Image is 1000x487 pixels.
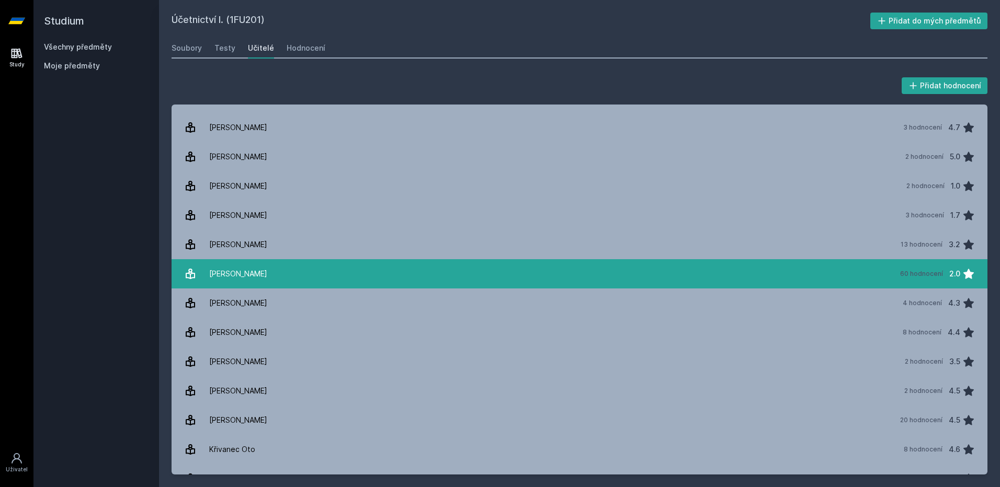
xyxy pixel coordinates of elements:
div: [PERSON_NAME] [209,263,267,284]
a: Soubory [172,38,202,59]
div: 3.5 [949,351,960,372]
div: 2 hodnocení [906,182,945,190]
a: [PERSON_NAME] 2 hodnocení 3.5 [172,347,987,376]
a: Hodnocení [287,38,325,59]
div: 1.0 [951,176,960,196]
a: [PERSON_NAME] 20 hodnocení 4.5 [172,405,987,435]
div: 2 hodnocení [905,153,944,161]
div: [PERSON_NAME] [209,380,267,401]
div: 4.4 [948,322,960,343]
div: 1.7 [950,205,960,226]
a: [PERSON_NAME] 2 hodnocení 4.5 [172,376,987,405]
button: Přidat do mých předmětů [870,13,988,29]
a: [PERSON_NAME] 3 hodnocení 4.7 [172,113,987,142]
div: 3 hodnocení [903,123,942,132]
a: [PERSON_NAME] 4 hodnocení 4.3 [172,288,987,318]
div: 8 hodnocení [904,445,942,454]
a: Study [2,42,31,74]
div: Study [9,61,25,68]
div: 20 hodnocení [900,416,942,424]
div: Soubory [172,43,202,53]
a: Uživatel [2,447,31,479]
div: [PERSON_NAME] [209,351,267,372]
span: Moje předměty [44,61,100,71]
a: Křivanec Oto 8 hodnocení 4.6 [172,435,987,464]
a: Testy [214,38,235,59]
div: 2.0 [949,263,960,284]
a: [PERSON_NAME] 3 hodnocení 1.7 [172,201,987,230]
a: [PERSON_NAME] 2 hodnocení 5.0 [172,142,987,171]
h2: Účetnictví I. (1FU201) [172,13,870,29]
div: 4.5 [949,410,960,431]
div: [PERSON_NAME] [209,117,267,138]
div: [PERSON_NAME] [209,205,267,226]
div: [PERSON_NAME] [209,410,267,431]
a: Všechny předměty [44,42,112,51]
a: [PERSON_NAME] 2 hodnocení 1.0 [172,171,987,201]
a: [PERSON_NAME] 60 hodnocení 2.0 [172,259,987,288]
div: 4.7 [948,117,960,138]
div: Křivanec Oto [209,439,255,460]
a: [PERSON_NAME] 13 hodnocení 3.2 [172,230,987,259]
div: 4 hodnocení [903,299,942,307]
div: 5.0 [950,146,960,167]
div: 4.5 [949,380,960,401]
div: 4.3 [948,293,960,314]
div: 3 hodnocení [905,211,944,219]
a: [PERSON_NAME] 8 hodnocení 4.4 [172,318,987,347]
button: Přidat hodnocení [902,77,988,94]
div: 2 hodnocení [904,387,942,395]
div: 13 hodnocení [901,240,942,249]
div: Hodnocení [287,43,325,53]
div: [PERSON_NAME] [209,322,267,343]
div: [PERSON_NAME] [209,234,267,255]
div: Uživatel [6,466,28,473]
div: [PERSON_NAME] [209,293,267,314]
a: Učitelé [248,38,274,59]
div: [PERSON_NAME] [209,176,267,196]
div: 4.6 [949,439,960,460]
div: Testy [214,43,235,53]
div: 2 hodnocení [905,357,943,366]
div: [PERSON_NAME] [209,146,267,167]
div: 60 hodnocení [900,270,943,278]
div: Učitelé [248,43,274,53]
div: 8 hodnocení [903,328,941,337]
div: 3.2 [949,234,960,255]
